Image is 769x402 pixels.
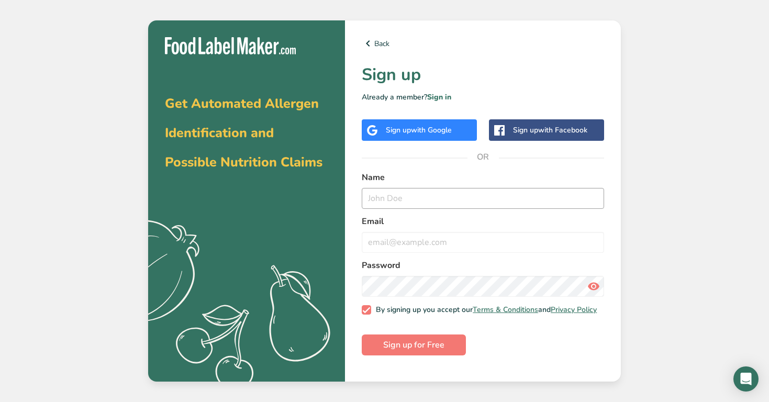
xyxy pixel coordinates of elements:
[733,366,759,392] div: Open Intercom Messenger
[427,92,451,102] a: Sign in
[371,305,597,315] span: By signing up you accept our and
[467,141,499,173] span: OR
[411,125,452,135] span: with Google
[362,334,466,355] button: Sign up for Free
[362,259,604,272] label: Password
[165,37,296,54] img: Food Label Maker
[538,125,587,135] span: with Facebook
[362,232,604,253] input: email@example.com
[362,215,604,228] label: Email
[362,37,604,50] a: Back
[513,125,587,136] div: Sign up
[165,95,322,171] span: Get Automated Allergen Identification and Possible Nutrition Claims
[362,62,604,87] h1: Sign up
[551,305,597,315] a: Privacy Policy
[362,92,604,103] p: Already a member?
[473,305,538,315] a: Terms & Conditions
[386,125,452,136] div: Sign up
[383,339,444,351] span: Sign up for Free
[362,188,604,209] input: John Doe
[362,171,604,184] label: Name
